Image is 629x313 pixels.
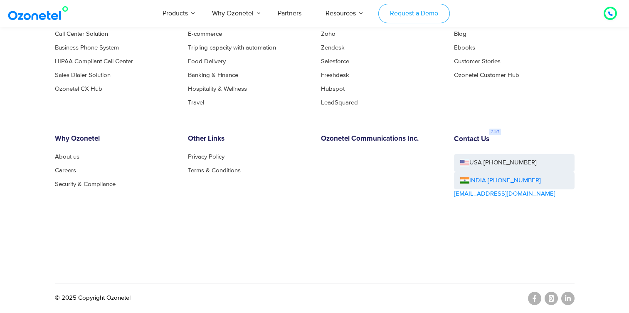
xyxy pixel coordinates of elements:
a: About us [55,154,79,160]
a: Zendesk [321,45,345,51]
img: us-flag.png [460,160,469,166]
a: Hospitality & Wellness [188,86,247,92]
a: LeadSquared [321,99,358,106]
a: E-commerce [188,31,222,37]
a: USA [PHONE_NUMBER] [454,154,575,172]
h6: Ozonetel Communications Inc. [321,135,442,143]
a: Customer Stories [454,58,501,65]
a: Ozonetel Customer Hub [454,72,519,78]
a: Zoho [321,31,335,37]
a: INDIA [PHONE_NUMBER] [460,176,541,186]
a: Freshdesk [321,72,349,78]
p: © 2025 Copyright Ozonetel [55,293,131,303]
a: Salesforce [321,58,349,65]
a: Ebooks [454,45,475,51]
h6: Contact Us [454,135,489,144]
a: Privacy Policy [188,154,224,160]
h6: Why Ozonetel [55,135,175,143]
a: Call Center Solution [55,31,108,37]
a: Travel [188,99,204,106]
a: Tripling capacity with automation [188,45,276,51]
h6: Other Links [188,135,308,143]
img: ind-flag.png [460,177,469,184]
a: Hubspot [321,86,345,92]
a: Blog [454,31,466,37]
a: Food Delivery [188,58,226,65]
a: Sales Dialer Solution [55,72,111,78]
a: Terms & Conditions [188,167,241,174]
a: Business Phone System [55,45,119,51]
a: Ozonetel CX Hub [55,86,102,92]
a: Security & Compliance [55,181,116,187]
a: Request a Demo [378,4,449,23]
a: HIPAA Compliant Call Center [55,58,133,65]
a: [EMAIL_ADDRESS][DOMAIN_NAME] [454,189,555,199]
a: Banking & Finance [188,72,238,78]
a: Careers [55,167,76,174]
